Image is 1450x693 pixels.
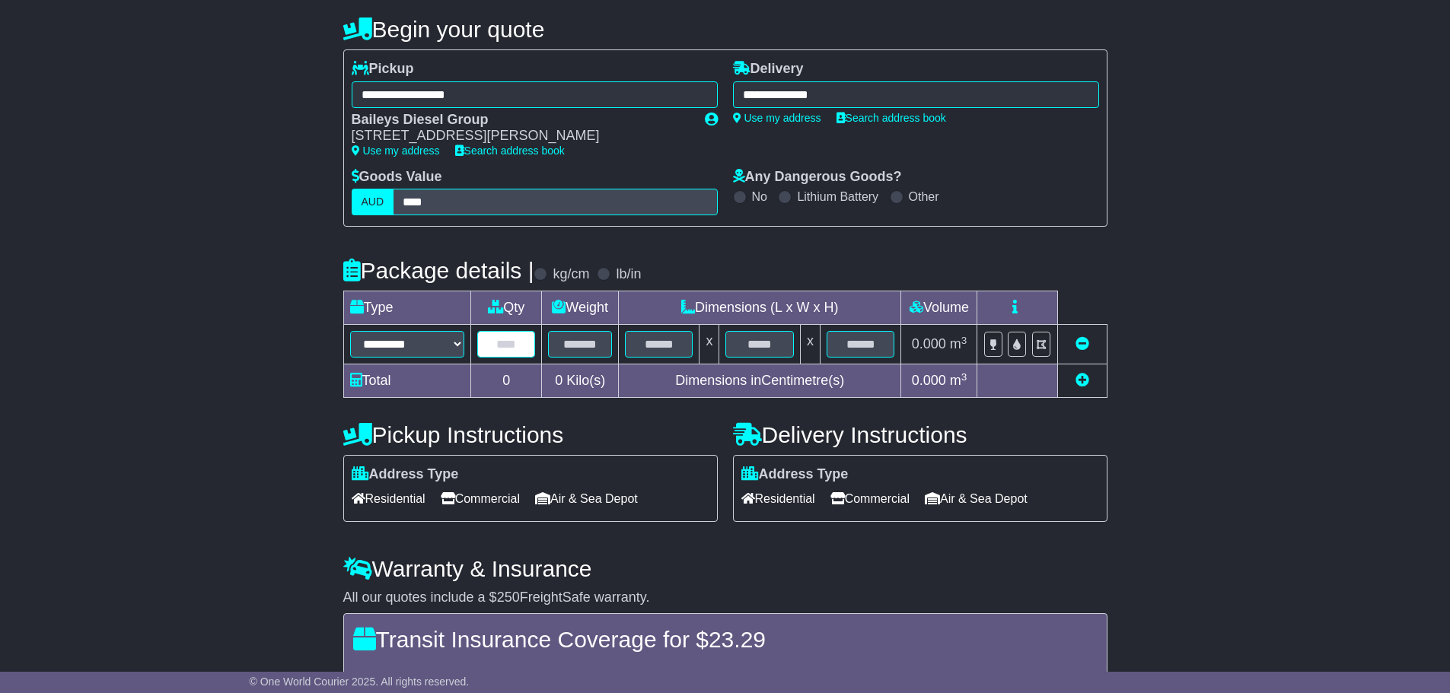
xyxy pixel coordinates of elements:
span: 0 [555,373,562,388]
td: Dimensions in Centimetre(s) [619,364,901,398]
td: Type [343,291,471,325]
span: 250 [497,590,520,605]
label: Goods Value [352,169,442,186]
h4: Begin your quote [343,17,1107,42]
div: [STREET_ADDRESS][PERSON_NAME] [352,128,690,145]
label: AUD [352,189,394,215]
td: x [700,325,719,364]
span: m [950,373,967,388]
td: Total [343,364,471,398]
label: Lithium Battery [797,189,878,204]
span: Air & Sea Depot [535,487,638,510]
span: Air & Sea Depot [925,487,1028,510]
a: Use my address [352,145,440,157]
label: Address Type [741,466,849,483]
label: lb/in [616,266,641,283]
label: Delivery [733,61,804,78]
label: Other [909,189,939,204]
span: 23.29 [709,627,766,652]
span: Commercial [830,487,910,510]
td: Kilo(s) [542,364,619,398]
span: Commercial [441,487,520,510]
span: Residential [352,487,425,510]
td: Volume [901,291,977,325]
label: No [752,189,767,204]
div: Baileys Diesel Group [352,112,690,129]
td: 0 [471,364,542,398]
td: Dimensions (L x W x H) [619,291,901,325]
span: © One World Courier 2025. All rights reserved. [250,676,470,688]
a: Use my address [733,112,821,124]
label: Address Type [352,466,459,483]
span: Residential [741,487,815,510]
span: 0.000 [912,373,946,388]
div: All our quotes include a $ FreightSafe warranty. [343,590,1107,606]
h4: Package details | [343,258,534,283]
h4: Transit Insurance Coverage for $ [353,627,1098,652]
span: m [950,336,967,351]
span: 0.000 [912,336,946,351]
a: Search address book [455,145,565,157]
td: Weight [542,291,619,325]
h4: Delivery Instructions [733,422,1107,447]
sup: 3 [961,335,967,346]
td: x [800,325,820,364]
h4: Pickup Instructions [343,422,718,447]
a: Search address book [837,112,946,124]
label: Pickup [352,61,414,78]
a: Remove this item [1076,336,1089,351]
a: Add new item [1076,373,1089,388]
sup: 3 [961,371,967,383]
td: Qty [471,291,542,325]
label: Any Dangerous Goods? [733,169,902,186]
h4: Warranty & Insurance [343,556,1107,581]
label: kg/cm [553,266,589,283]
